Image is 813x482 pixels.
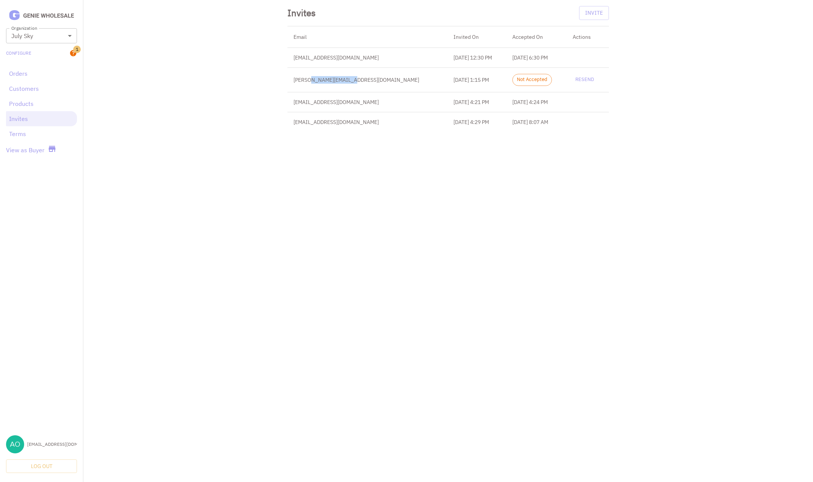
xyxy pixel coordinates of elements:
span: Not Accepted [513,76,552,83]
img: aoxue@julyskyskincare.com [6,435,24,453]
td: [DATE] 1:15 PM [447,67,506,92]
td: [DATE] 12:30 PM [447,47,506,67]
a: Invites [9,114,74,123]
td: [DATE] 8:07 AM [506,112,566,132]
img: Logo [6,9,77,22]
div: Invites [287,6,316,20]
td: [DATE] 4:21 PM [447,92,506,112]
th: Accepted On [506,26,566,48]
th: Email [287,26,448,48]
td: [DATE] 4:24 PM [506,92,566,112]
a: Terms [9,129,74,138]
span: 1 [73,46,81,53]
button: Invite [579,6,609,20]
button: Resend [573,74,597,86]
div: July Sky [6,28,77,43]
table: simple table [287,26,609,132]
td: [PERSON_NAME][EMAIL_ADDRESS][DOMAIN_NAME] [287,67,448,92]
a: Products [9,99,74,108]
th: Actions [567,26,609,48]
label: Organization [11,25,37,31]
td: [DATE] 4:29 PM [447,112,506,132]
td: [EMAIL_ADDRESS][DOMAIN_NAME] [287,47,448,67]
th: Invited On [447,26,506,48]
a: Orders [9,69,74,78]
a: Configure [6,50,31,57]
a: Customers [9,84,74,93]
td: [EMAIL_ADDRESS][DOMAIN_NAME] [287,92,448,112]
td: [DATE] 6:30 PM [506,47,566,67]
button: Log Out [6,459,77,473]
td: [EMAIL_ADDRESS][DOMAIN_NAME] [287,112,448,132]
div: [EMAIL_ADDRESS][DOMAIN_NAME] [27,441,77,448]
a: View as Buyer [6,145,45,155]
